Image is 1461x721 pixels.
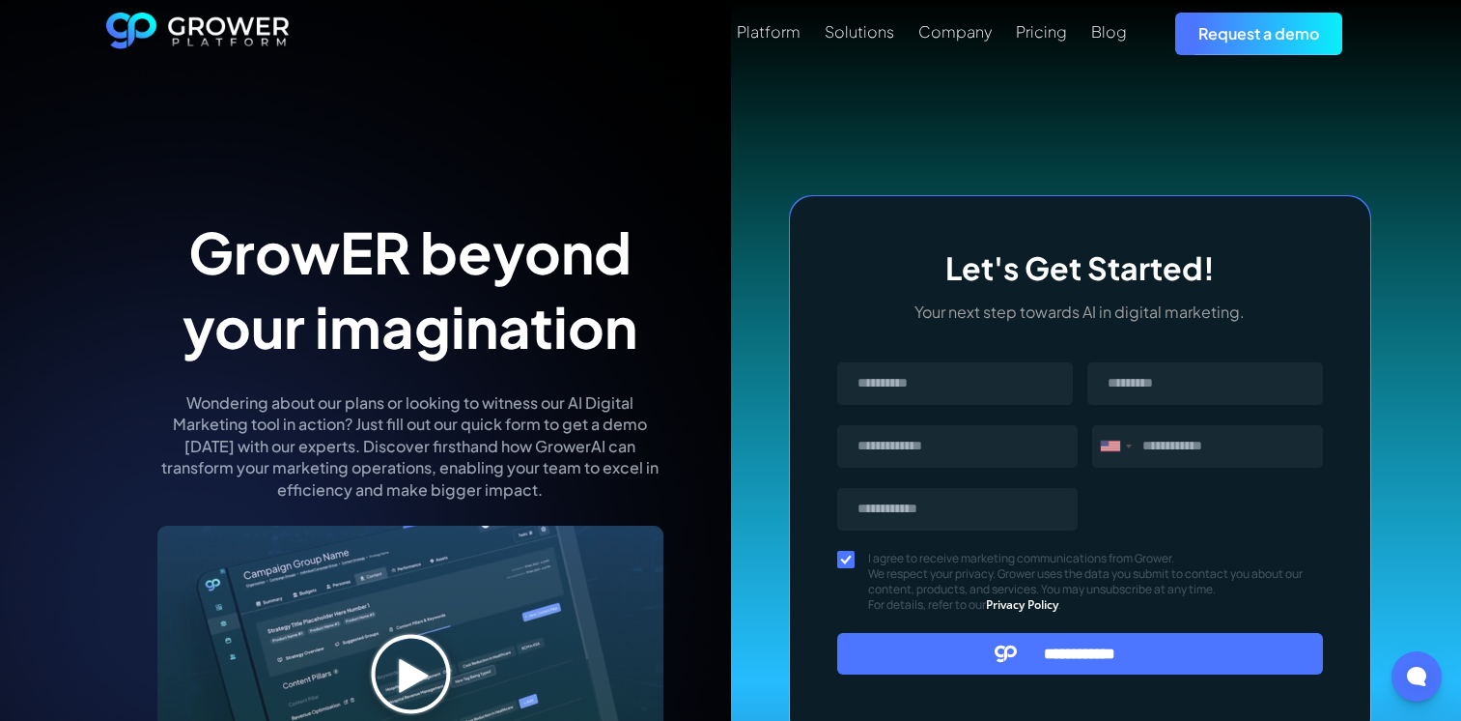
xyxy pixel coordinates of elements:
[825,20,894,43] a: Solutions
[1093,426,1138,467] div: United States: +1
[837,249,1323,286] h3: Let's Get Started!
[837,302,1323,323] p: Your next step towards AI in digital marketing.
[157,215,663,363] h1: GrowER beyond your imagination
[1175,13,1342,54] a: Request a demo
[737,20,801,43] a: Platform
[837,362,1323,675] form: Message
[825,22,894,41] div: Solutions
[157,392,663,501] p: Wondering about our plans or looking to witness our AI Digital Marketing tool in action? Just fil...
[737,22,801,41] div: Platform
[1016,22,1067,41] div: Pricing
[868,551,1323,613] span: I agree to receive marketing communications from Grower. We respect your privacy. Grower uses the...
[986,596,1058,613] a: Privacy Policy
[1091,20,1127,43] a: Blog
[106,13,290,55] a: home
[918,22,992,41] div: Company
[1016,20,1067,43] a: Pricing
[1091,22,1127,41] div: Blog
[918,20,992,43] a: Company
